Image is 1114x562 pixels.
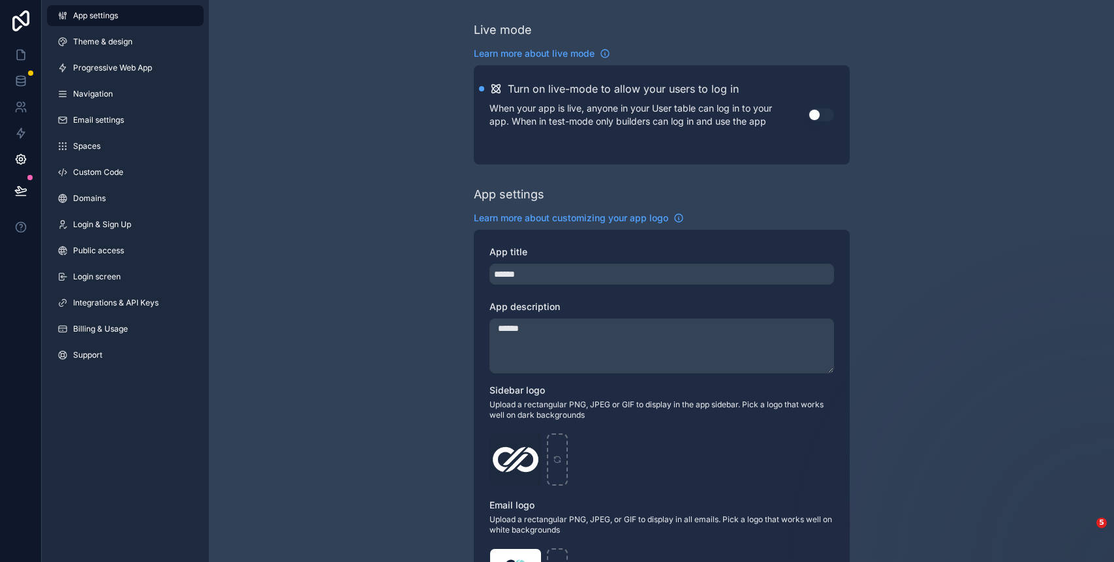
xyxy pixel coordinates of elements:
a: Public access [47,240,204,261]
a: Billing & Usage [47,319,204,339]
a: Learn more about live mode [474,47,610,60]
span: Login & Sign Up [73,219,131,230]
a: Support [47,345,204,366]
span: Upload a rectangular PNG, JPEG, or GIF to display in all emails. Pick a logo that works well on w... [489,514,834,535]
span: Theme & design [73,37,132,47]
a: Domains [47,188,204,209]
span: 5 [1096,518,1107,528]
a: Theme & design [47,31,204,52]
span: Custom Code [73,167,123,178]
a: Email settings [47,110,204,131]
a: Custom Code [47,162,204,183]
span: Progressive Web App [73,63,152,73]
span: Integrations & API Keys [73,298,159,308]
a: Integrations & API Keys [47,292,204,313]
span: Navigation [73,89,113,99]
span: App title [489,246,527,257]
span: Upload a rectangular PNG, JPEG or GIF to display in the app sidebar. Pick a logo that works well ... [489,399,834,420]
a: Login screen [47,266,204,287]
span: Learn more about live mode [474,47,595,60]
span: Spaces [73,141,101,151]
h2: Turn on live-mode to allow your users to log in [508,81,739,97]
a: Learn more about customizing your app logo [474,211,684,225]
a: App settings [47,5,204,26]
div: App settings [474,185,544,204]
p: When your app is live, anyone in your User table can log in to your app. When in test-mode only b... [489,102,808,128]
span: Email settings [73,115,124,125]
a: Navigation [47,84,204,104]
span: Public access [73,245,124,256]
span: App description [489,301,560,312]
span: Billing & Usage [73,324,128,334]
span: Login screen [73,272,121,282]
span: Learn more about customizing your app logo [474,211,668,225]
span: App settings [73,10,118,21]
a: Progressive Web App [47,57,204,78]
a: Login & Sign Up [47,214,204,235]
div: Live mode [474,21,532,39]
span: Email logo [489,499,534,510]
iframe: Intercom live chat [1070,518,1101,549]
span: Sidebar logo [489,384,545,396]
a: Spaces [47,136,204,157]
span: Domains [73,193,106,204]
span: Support [73,350,102,360]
